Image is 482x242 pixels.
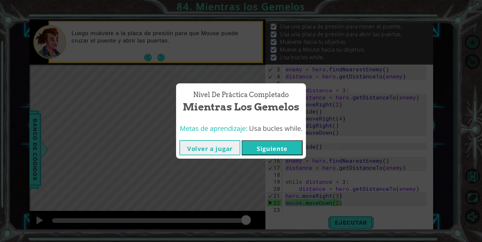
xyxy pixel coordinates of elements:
button: Siguiente [242,140,303,155]
span: Mientras los Gemelos [183,100,299,114]
span: Metas de aprendizaje: [180,124,247,133]
span: Nivel de práctica Completado [193,90,289,100]
button: Volver a jugar [179,140,240,155]
span: Usa bucles while. [249,124,303,133]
